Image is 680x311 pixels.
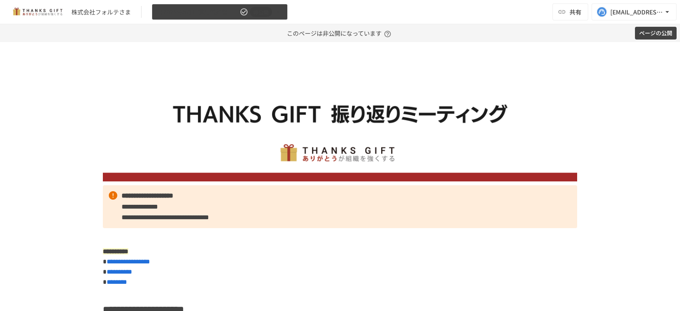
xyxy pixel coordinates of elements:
[103,63,577,181] img: ywjCEzGaDRs6RHkpXm6202453qKEghjSpJ0uwcQsaCz
[287,24,394,42] p: このページは非公開になっています
[10,5,65,19] img: mMP1OxWUAhQbsRWCurg7vIHe5HqDpP7qZo7fRoNLXQh
[569,7,581,17] span: 共有
[152,4,288,20] button: 【2025年8月】運用開始後振り返りミーティング非公開
[250,8,272,17] span: 非公開
[610,7,663,17] div: [EMAIL_ADDRESS][DOMAIN_NAME]
[157,7,238,17] span: 【2025年8月】運用開始後振り返りミーティング
[552,3,588,20] button: 共有
[592,3,677,20] button: [EMAIL_ADDRESS][DOMAIN_NAME]
[71,8,131,17] div: 株式会社フォルテさま
[635,27,677,40] button: ページの公開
